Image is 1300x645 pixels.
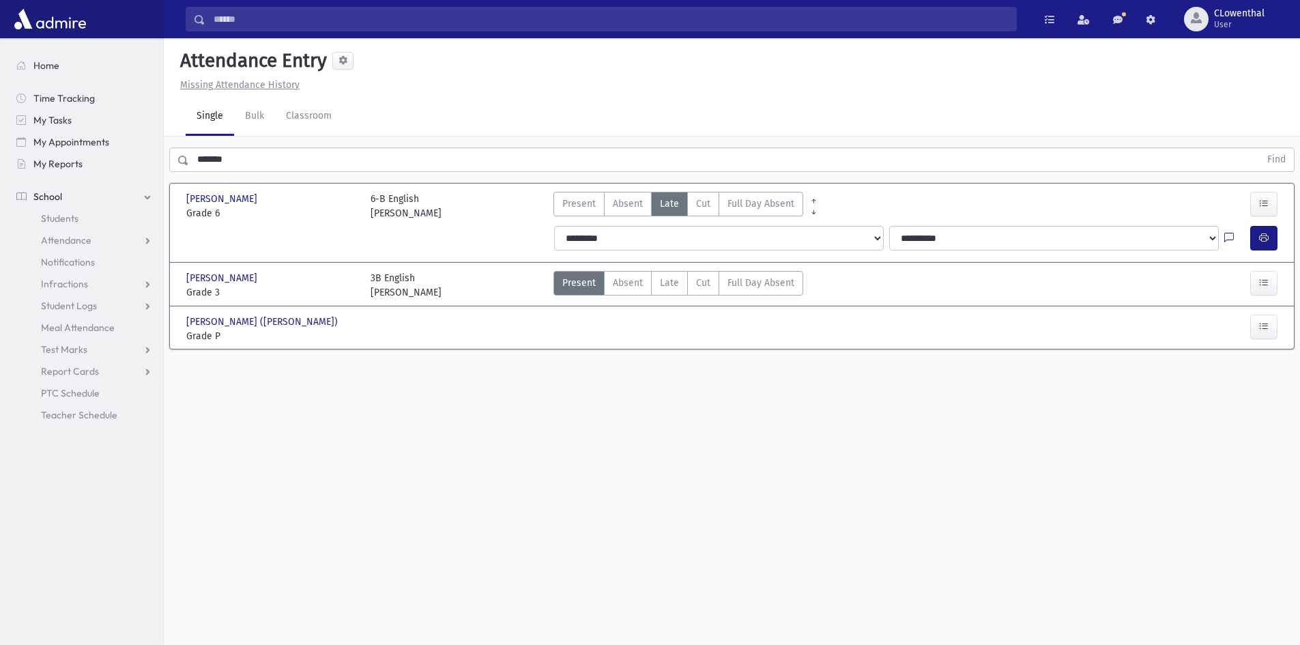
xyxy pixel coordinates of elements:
[5,382,163,404] a: PTC Schedule
[175,79,300,91] a: Missing Attendance History
[5,55,163,76] a: Home
[186,206,357,220] span: Grade 6
[33,136,109,148] span: My Appointments
[613,276,643,290] span: Absent
[1259,148,1294,171] button: Find
[696,276,710,290] span: Cut
[562,276,596,290] span: Present
[234,98,275,136] a: Bulk
[180,79,300,91] u: Missing Attendance History
[5,360,163,382] a: Report Cards
[41,321,115,334] span: Meal Attendance
[41,409,117,421] span: Teacher Schedule
[186,315,341,329] span: [PERSON_NAME] ([PERSON_NAME])
[5,295,163,317] a: Student Logs
[205,7,1016,31] input: Search
[5,186,163,207] a: School
[5,109,163,131] a: My Tasks
[33,92,95,104] span: Time Tracking
[5,273,163,295] a: Infractions
[275,98,343,136] a: Classroom
[1214,8,1265,19] span: CLowenthal
[41,300,97,312] span: Student Logs
[5,207,163,229] a: Students
[696,197,710,211] span: Cut
[33,158,83,170] span: My Reports
[553,271,803,300] div: AttTypes
[660,276,679,290] span: Late
[41,256,95,268] span: Notifications
[371,192,442,220] div: 6-B English [PERSON_NAME]
[41,212,78,225] span: Students
[41,278,88,290] span: Infractions
[1214,19,1265,30] span: User
[660,197,679,211] span: Late
[186,192,260,206] span: [PERSON_NAME]
[5,131,163,153] a: My Appointments
[41,343,87,356] span: Test Marks
[33,190,62,203] span: School
[186,329,357,343] span: Grade P
[371,271,442,300] div: 3B English [PERSON_NAME]
[33,59,59,72] span: Home
[727,197,794,211] span: Full Day Absent
[613,197,643,211] span: Absent
[186,271,260,285] span: [PERSON_NAME]
[41,387,100,399] span: PTC Schedule
[186,98,234,136] a: Single
[175,49,327,72] h5: Attendance Entry
[5,317,163,339] a: Meal Attendance
[186,285,357,300] span: Grade 3
[5,339,163,360] a: Test Marks
[11,5,89,33] img: AdmirePro
[33,114,72,126] span: My Tasks
[727,276,794,290] span: Full Day Absent
[5,153,163,175] a: My Reports
[5,404,163,426] a: Teacher Schedule
[41,365,99,377] span: Report Cards
[562,197,596,211] span: Present
[5,251,163,273] a: Notifications
[5,229,163,251] a: Attendance
[41,234,91,246] span: Attendance
[5,87,163,109] a: Time Tracking
[553,192,803,220] div: AttTypes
